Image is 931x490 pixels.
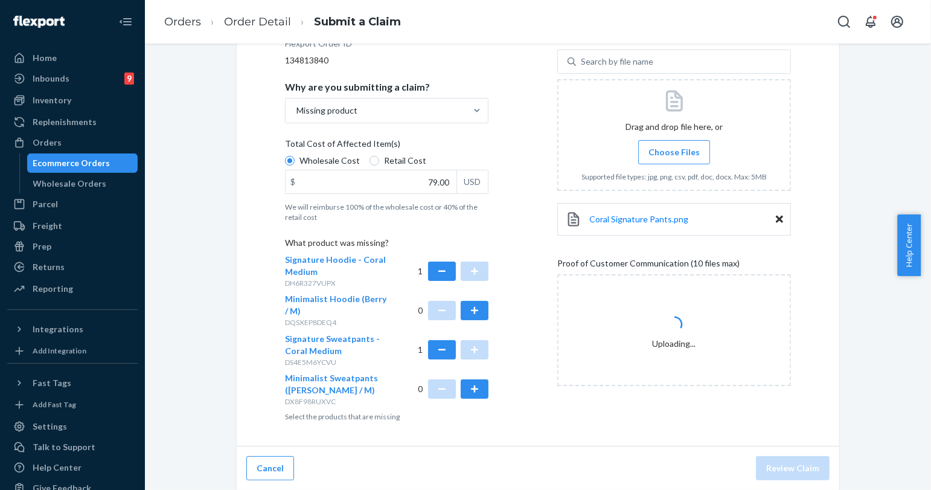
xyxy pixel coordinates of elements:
[7,195,138,214] a: Parcel
[33,421,67,433] div: Settings
[285,138,400,155] span: Total Cost of Affected Item(s)
[114,10,138,34] button: Close Navigation
[33,198,58,210] div: Parcel
[756,456,830,480] button: Review Claim
[418,333,489,367] div: 1
[33,73,69,85] div: Inbounds
[7,417,138,436] a: Settings
[384,155,426,167] span: Retail Cost
[33,220,62,232] div: Freight
[33,399,76,410] div: Add Fast Tag
[589,214,688,224] span: Coral Signature Pants.png
[285,278,387,288] p: DH6R327VUPX
[285,81,430,93] p: Why are you submitting a claim?
[285,54,488,66] div: 134813840
[7,112,138,132] a: Replenishments
[314,15,401,28] a: Submit a Claim
[285,334,380,356] span: Signature Sweatpants - Coral Medium
[7,133,138,152] a: Orders
[33,157,110,169] div: Ecommerce Orders
[286,170,300,193] div: $
[7,320,138,339] button: Integrations
[33,137,62,149] div: Orders
[286,170,456,193] input: $USD
[27,153,138,173] a: Ecommerce Orders
[285,237,488,254] p: What product was missing?
[7,373,138,393] button: Fast Tags
[7,237,138,256] a: Prep
[33,52,57,64] div: Home
[33,462,82,474] div: Help Center
[155,4,411,40] ol: breadcrumbs
[885,10,909,34] button: Open account menu
[648,146,700,158] span: Choose Files
[33,94,71,106] div: Inventory
[285,37,352,54] div: Flexport Order ID
[285,254,386,277] span: Signature Hoodie - Coral Medium
[7,216,138,236] a: Freight
[27,174,138,193] a: Wholesale Orders
[557,257,740,274] span: Proof of Customer Communication (10 files max)
[33,240,51,253] div: Prep
[418,372,489,407] div: 0
[7,257,138,277] a: Returns
[285,396,387,407] p: DX8F98RUXVC
[33,283,73,295] div: Reporting
[418,254,489,288] div: 1
[33,346,86,356] div: Add Integration
[285,202,488,222] p: We will reimburse 100% of the wholesale cost or 40% of the retail cost
[124,73,134,85] div: 9
[296,105,357,117] div: Missing product
[164,15,201,28] a: Orders
[33,377,71,389] div: Fast Tags
[285,156,295,166] input: Wholesale Cost
[832,10,856,34] button: Open Search Box
[7,458,138,477] a: Help Center
[7,437,138,457] a: Talk to Support
[299,155,360,167] span: Wholesale Cost
[33,261,65,273] div: Returns
[7,69,138,88] a: Inbounds9
[418,293,489,327] div: 0
[33,178,107,190] div: Wholesale Orders
[7,279,138,298] a: Reporting
[33,116,97,128] div: Replenishments
[246,456,294,480] button: Cancel
[33,441,95,453] div: Talk to Support
[897,214,921,276] button: Help Center
[33,323,83,335] div: Integrations
[285,373,378,395] span: Minimalist Sweatpants ([PERSON_NAME] / M)
[581,56,653,68] div: Search by file name
[370,156,379,166] input: Retail Cost
[456,170,488,193] div: USD
[7,398,138,412] a: Add Fast Tag
[859,10,883,34] button: Open notifications
[653,311,696,350] div: Uploading...
[285,317,387,327] p: DQSXEP8DEQ4
[224,15,291,28] a: Order Detail
[285,411,488,422] p: Select the products that are missing
[285,357,387,367] p: DS4E5M6YCVU
[7,91,138,110] a: Inventory
[7,344,138,358] a: Add Integration
[285,294,386,316] span: Minimalist Hoodie (Berry / M)
[7,48,138,68] a: Home
[13,16,65,28] img: Flexport logo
